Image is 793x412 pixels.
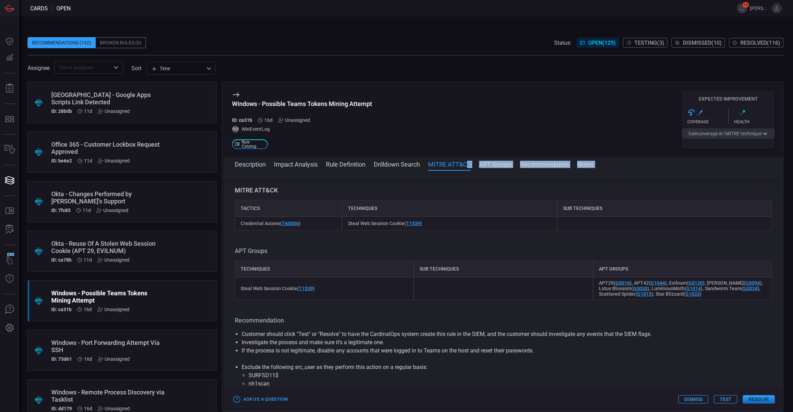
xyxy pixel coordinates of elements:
[151,65,204,72] div: Time
[1,252,18,268] button: Wingman
[51,158,72,163] h5: ID: be6e2
[51,240,167,254] div: Okta - Reuse Of A Stolen Web Session Cookie (APT 29, EVILNUM)
[714,395,737,403] button: Test
[51,257,72,263] h5: ID: ca78b
[278,117,310,123] div: Unassigned
[615,280,630,286] a: G0016
[750,6,769,11] span: [PERSON_NAME].[PERSON_NAME]
[242,363,765,388] li: Exclude the following src_user as they perform this action on a regular basis:
[111,63,121,72] button: Open
[1,203,18,219] button: Rule Catalog
[682,96,775,102] h5: Expected Improvement
[98,356,130,362] div: Unassigned
[98,158,130,163] div: Unassigned
[577,160,594,168] button: Notes
[51,389,167,403] div: Windows - Remote Process Discovery via Tasklist
[1,80,18,97] button: Reports
[51,208,71,213] h5: ID: 7fc85
[479,160,512,168] button: APT Groups
[520,160,569,168] button: Recommendation
[51,356,72,362] h5: ID: 73d61
[241,286,315,291] span: Steal Web Session Cookie ( )
[1,172,18,189] button: Cards
[232,394,289,405] button: Ask Us a Question
[51,307,72,312] h5: ID: ca31b
[743,286,758,291] a: G0034
[593,261,772,277] div: APT Groups
[232,100,372,107] div: Windows - Possible Teams Tokens Mining Attempt
[264,117,273,123] span: Aug 14, 2025 4:08 AM
[599,280,632,286] span: APT29 ( )
[1,320,18,336] button: Preferences
[96,37,146,48] div: Broken Rules (6)
[51,190,167,205] div: Okta - Changes Performed by Okta's Support
[98,406,130,411] div: Unassigned
[56,63,110,72] input: Select assignee
[282,221,299,226] a: TA0006
[682,128,775,139] button: Gaincoverage in1MITRE technique
[84,307,92,312] span: Aug 14, 2025 4:08 AM
[557,200,772,216] div: Sub Techniques
[683,40,722,46] span: Dismissed ( 10 )
[1,50,18,66] button: Detections
[746,280,760,286] a: G0094
[241,221,300,226] span: Credential Access ( )
[299,286,313,291] a: T1539
[235,160,266,168] button: Description
[56,5,71,12] span: open
[723,131,726,136] span: 1
[1,301,18,318] button: Ask Us A Question
[84,406,92,411] span: Aug 14, 2025 4:08 AM
[406,221,420,226] a: T1539
[688,280,703,286] a: G0120
[249,371,758,380] li: SURFSD11$
[737,3,747,13] button: 15
[652,286,702,291] span: LuminousMoth ( )
[51,108,72,114] h5: ID: 28b0b
[131,65,141,72] label: sort
[633,286,647,291] a: G0030
[96,208,128,213] div: Unassigned
[235,247,772,255] h3: APT Groups
[1,271,18,287] button: Threat Intelligence
[242,347,765,355] li: If the process is not legitimate, disable any accounts that were logged in to Teams on the host a...
[348,221,422,226] span: Steal Web Session Cookie ( )
[235,261,414,277] div: Techniques
[83,208,91,213] span: Aug 19, 2025 7:57 AM
[84,108,92,114] span: Aug 19, 2025 7:57 AM
[84,158,92,163] span: Aug 19, 2025 7:57 AM
[634,40,664,46] span: Testing ( 3 )
[51,141,167,155] div: Office 365 - Customer Lockbox Request Approved
[656,291,701,297] span: Star Blizzard ( )
[599,286,649,291] span: Lotus Blossom ( )
[242,140,265,148] span: Rule Catalog
[729,38,783,47] button: Resolved(116)
[98,108,130,114] div: Unassigned
[707,280,762,286] span: [PERSON_NAME] ( )
[28,65,50,71] span: Assignee
[588,40,616,46] span: Open ( 129 )
[242,330,765,338] li: Customer should click "Test" or "Resolve" to have the CardinalOps system create this rule in the ...
[232,117,252,123] h5: ID: ca31b
[678,395,708,403] button: Dismiss
[235,200,342,216] div: Tactics
[743,2,749,8] span: 15
[672,38,725,47] button: Dismissed(10)
[577,38,619,47] button: Open(129)
[685,291,700,297] a: G1033
[651,280,665,286] a: G1044
[687,119,728,124] div: Coverage
[374,160,420,168] button: Drilldown Search
[30,5,48,12] span: Cards
[740,40,780,46] span: Resolved ( 116 )
[235,316,772,325] h3: Recommendation
[623,38,667,47] button: Testing(3)
[428,160,471,168] button: MITRE ATT&CK
[734,119,775,124] div: Health
[1,141,18,158] button: Inventory
[97,257,129,263] div: Unassigned
[554,40,571,46] span: Status:
[235,186,772,194] h3: MITRE ATT&CK
[637,291,652,297] a: G1015
[705,286,759,291] span: Sandworm Team ( )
